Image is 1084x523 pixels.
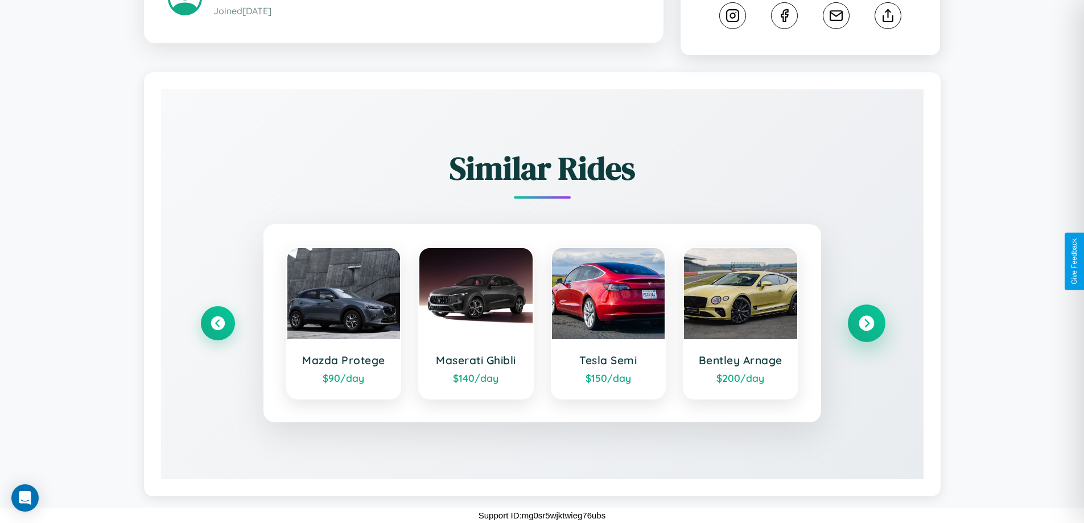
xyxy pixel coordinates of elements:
[683,247,798,400] a: Bentley Arnage$200/day
[479,508,605,523] p: Support ID: mg0sr5wjktwieg76ubs
[213,3,640,19] p: Joined [DATE]
[1070,238,1078,285] div: Give Feedback
[695,372,786,384] div: $ 200 /day
[563,353,654,367] h3: Tesla Semi
[286,247,402,400] a: Mazda Protege$90/day
[418,247,534,400] a: Maserati Ghibli$140/day
[299,353,389,367] h3: Mazda Protege
[431,353,521,367] h3: Maserati Ghibli
[551,247,666,400] a: Tesla Semi$150/day
[201,146,884,190] h2: Similar Rides
[431,372,521,384] div: $ 140 /day
[299,372,389,384] div: $ 90 /day
[695,353,786,367] h3: Bentley Arnage
[11,484,39,512] div: Open Intercom Messenger
[563,372,654,384] div: $ 150 /day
